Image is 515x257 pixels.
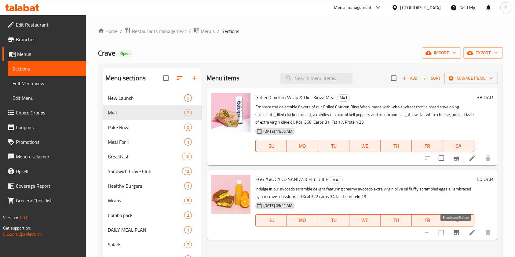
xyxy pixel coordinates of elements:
img: EGG AVOCADO SANDWICH + JUICE [211,175,250,214]
div: Salads7 [103,237,202,252]
li: / [189,27,191,35]
div: M41 [330,176,343,183]
span: Select all sections [159,72,172,85]
div: Meal For 1 [108,138,184,146]
a: Menus [193,27,215,35]
span: Poke Bowl [108,124,184,131]
button: delete [481,225,495,240]
a: Upsell [2,164,86,179]
button: SU [255,214,287,226]
div: items [184,197,192,204]
div: [GEOGRAPHIC_DATA] [400,4,441,11]
div: Poke Bowl0 [103,120,202,135]
a: Edit Restaurant [2,17,86,32]
button: delete [481,151,495,165]
span: SU [258,142,284,150]
span: 0 [184,125,192,130]
span: TH [383,216,409,225]
button: FR [412,140,443,152]
div: Combo pack2 [103,208,202,223]
div: M41 [337,94,350,102]
span: Menus [17,50,81,58]
div: M412 [103,105,202,120]
span: Salads [108,241,184,248]
div: items [184,94,192,102]
div: DAILY MEAL PLAN3 [103,223,202,237]
span: Combo pack [108,212,184,219]
button: WE [349,140,381,152]
button: FR [412,214,443,226]
span: 12 [182,168,192,174]
a: Full Menu View [8,76,86,91]
span: 2 [184,110,192,116]
button: Add [400,74,420,83]
span: [DATE] 09:44 AM [261,203,295,208]
button: import [422,47,461,59]
span: FR [414,216,440,225]
div: Sandwich Crave Club [108,168,182,175]
span: Coupons [16,124,81,131]
button: TH [381,214,412,226]
div: items [184,109,192,116]
input: search [280,73,352,84]
span: 3 [184,139,192,145]
span: Sort items [420,74,444,83]
a: Choice Groups [2,105,86,120]
div: items [184,124,192,131]
span: Wraps [108,197,184,204]
button: Sort [422,74,442,83]
a: Edit menu item [469,229,476,236]
div: Open [118,50,132,57]
span: TH [383,142,409,150]
span: Crave [98,46,115,60]
div: Wraps5 [103,193,202,208]
span: 2 [184,212,192,218]
span: Get support on: [3,224,31,232]
span: Edit Menu [13,94,81,102]
h2: Menu items [206,74,240,83]
p: Indulge in our avocado scramble delight featuring creamy avocado extra virgin olive oil fluffy sc... [255,185,474,201]
div: items [182,153,192,160]
span: 10 [182,154,192,160]
a: Menu disclaimer [2,149,86,164]
span: export [468,49,498,57]
span: BreakFast [108,153,182,160]
span: Coverage Report [16,182,81,190]
span: Add item [400,74,420,83]
button: SA [443,214,474,226]
span: TU [321,216,347,225]
button: TH [381,140,412,152]
p: Embrace the delectable flavors of our Grilled Chicken Bliss Wrap, made with whole wheat tortilla ... [255,103,474,126]
button: Branch-specific-item [449,151,464,165]
span: TU [321,142,347,150]
button: export [463,47,503,59]
span: Branches [16,36,81,43]
button: TU [318,140,349,152]
span: Manage items [449,74,493,82]
span: Menus [201,27,215,35]
span: M41 [337,94,350,101]
span: Open [118,51,132,56]
div: New Launch [108,94,184,102]
span: MO [289,216,316,225]
span: Add [402,75,418,82]
div: items [182,168,192,175]
span: Sort [424,75,440,82]
a: Branches [2,32,86,47]
span: Healthy Burgers [108,182,184,190]
div: Meal For 13 [103,135,202,149]
div: New Launch5 [103,91,202,105]
span: DAILY MEAL PLAN [108,226,184,233]
h6: 38 QAR [477,93,493,102]
button: Branch-specific-item [449,225,464,240]
button: Manage items [444,73,498,84]
span: 1.0.0 [19,214,28,222]
button: Add section [187,71,202,85]
span: Upsell [16,168,81,175]
span: M41 [330,176,342,183]
a: Promotions [2,135,86,149]
span: [DATE] 11:56 AM [261,128,295,134]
